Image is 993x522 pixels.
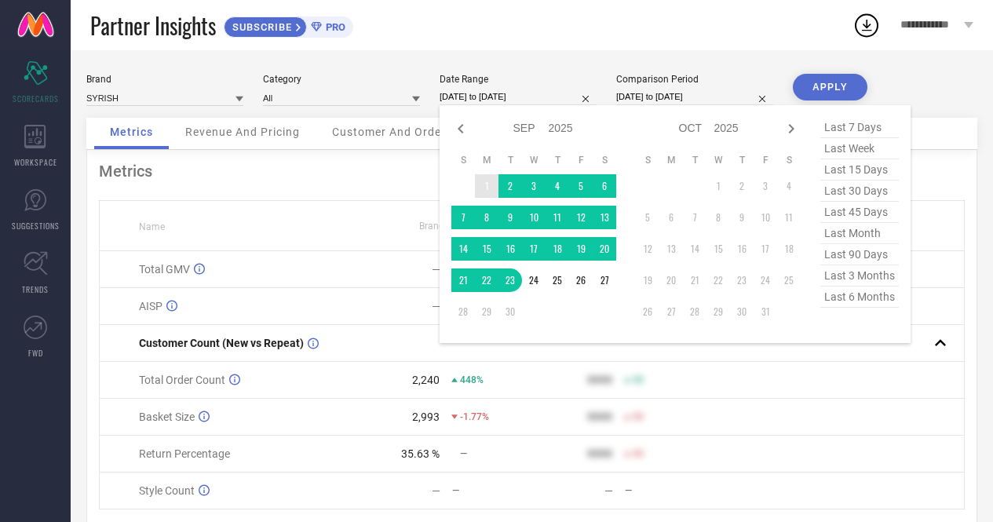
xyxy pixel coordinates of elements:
span: Style Count [139,484,195,497]
div: Open download list [852,11,881,39]
span: 448% [460,374,484,385]
td: Wed Sep 17 2025 [522,237,546,261]
span: Revenue And Pricing [185,126,300,138]
td: Wed Oct 08 2025 [706,206,730,229]
td: Thu Oct 23 2025 [730,268,754,292]
span: last 15 days [820,159,899,181]
td: Mon Sep 22 2025 [475,268,498,292]
td: Tue Sep 02 2025 [498,174,522,198]
span: Name [139,221,165,232]
span: Brand Value [419,221,471,232]
td: Thu Sep 04 2025 [546,174,569,198]
span: Total Order Count [139,374,225,386]
td: Mon Sep 08 2025 [475,206,498,229]
td: Fri Oct 24 2025 [754,268,777,292]
div: — [452,485,531,496]
div: Category [263,74,420,85]
span: last 6 months [820,287,899,308]
td: Wed Oct 22 2025 [706,268,730,292]
div: — [604,484,613,497]
span: 50 [633,411,644,422]
td: Sun Oct 05 2025 [636,206,659,229]
span: Total GMV [139,263,190,276]
input: Select comparison period [616,89,773,105]
span: Customer Count (New vs Repeat) [139,337,304,349]
span: last 90 days [820,244,899,265]
span: 50 [633,374,644,385]
td: Thu Sep 25 2025 [546,268,569,292]
span: last 30 days [820,181,899,202]
td: Sat Oct 11 2025 [777,206,801,229]
td: Fri Oct 17 2025 [754,237,777,261]
td: Sat Sep 27 2025 [593,268,616,292]
th: Saturday [593,154,616,166]
td: Fri Oct 31 2025 [754,300,777,323]
td: Fri Oct 10 2025 [754,206,777,229]
td: Fri Sep 05 2025 [569,174,593,198]
div: — [432,484,440,497]
td: Sun Oct 12 2025 [636,237,659,261]
td: Wed Oct 01 2025 [706,174,730,198]
div: 9999 [587,447,612,460]
td: Fri Sep 19 2025 [569,237,593,261]
td: Sat Sep 20 2025 [593,237,616,261]
span: last 7 days [820,117,899,138]
td: Wed Sep 24 2025 [522,268,546,292]
span: -1.77% [460,411,489,422]
span: SUBSCRIBE [225,21,296,33]
td: Thu Oct 30 2025 [730,300,754,323]
div: — [432,263,440,276]
th: Monday [659,154,683,166]
td: Wed Oct 15 2025 [706,237,730,261]
td: Tue Oct 21 2025 [683,268,706,292]
td: Mon Sep 29 2025 [475,300,498,323]
div: Previous month [451,119,470,138]
td: Mon Oct 13 2025 [659,237,683,261]
span: last 45 days [820,202,899,223]
th: Wednesday [706,154,730,166]
th: Tuesday [683,154,706,166]
td: Wed Oct 29 2025 [706,300,730,323]
td: Tue Oct 07 2025 [683,206,706,229]
th: Sunday [451,154,475,166]
td: Thu Oct 02 2025 [730,174,754,198]
td: Mon Oct 20 2025 [659,268,683,292]
span: TRENDS [22,283,49,295]
span: FWD [28,347,43,359]
th: Monday [475,154,498,166]
td: Fri Sep 12 2025 [569,206,593,229]
td: Wed Sep 10 2025 [522,206,546,229]
span: — [460,448,467,459]
th: Wednesday [522,154,546,166]
input: Select date range [440,89,597,105]
span: Return Percentage [139,447,230,460]
span: last week [820,138,899,159]
span: Metrics [110,126,153,138]
td: Tue Oct 28 2025 [683,300,706,323]
th: Thursday [730,154,754,166]
td: Tue Sep 16 2025 [498,237,522,261]
td: Fri Sep 26 2025 [569,268,593,292]
td: Mon Sep 15 2025 [475,237,498,261]
div: 9999 [587,411,612,423]
span: AISP [139,300,162,312]
span: PRO [322,21,345,33]
td: Thu Sep 11 2025 [546,206,569,229]
td: Sun Sep 28 2025 [451,300,475,323]
span: Basket Size [139,411,195,423]
td: Tue Oct 14 2025 [683,237,706,261]
td: Mon Sep 01 2025 [475,174,498,198]
div: Next month [782,119,801,138]
span: 50 [633,448,644,459]
th: Friday [569,154,593,166]
div: — [625,485,704,496]
td: Thu Oct 09 2025 [730,206,754,229]
td: Mon Oct 06 2025 [659,206,683,229]
span: WORKSPACE [14,156,57,168]
td: Thu Sep 18 2025 [546,237,569,261]
td: Thu Oct 16 2025 [730,237,754,261]
td: Sun Oct 19 2025 [636,268,659,292]
td: Mon Oct 27 2025 [659,300,683,323]
th: Tuesday [498,154,522,166]
td: Sun Sep 21 2025 [451,268,475,292]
